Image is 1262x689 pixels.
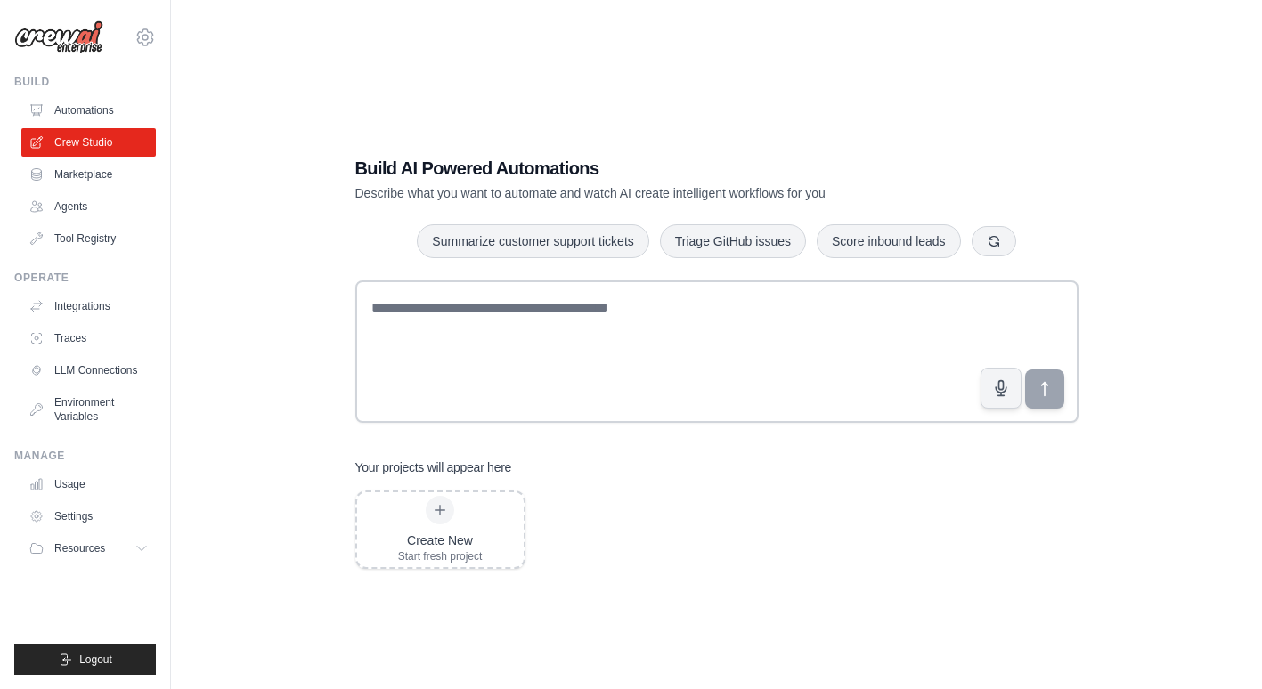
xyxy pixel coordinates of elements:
[21,356,156,385] a: LLM Connections
[21,470,156,499] a: Usage
[14,271,156,285] div: Operate
[21,96,156,125] a: Automations
[21,534,156,563] button: Resources
[21,324,156,353] a: Traces
[21,128,156,157] a: Crew Studio
[21,192,156,221] a: Agents
[1173,604,1262,689] iframe: Chat Widget
[398,531,483,549] div: Create New
[54,541,105,555] span: Resources
[14,644,156,675] button: Logout
[355,184,954,202] p: Describe what you want to automate and watch AI create intelligent workflows for you
[660,224,806,258] button: Triage GitHub issues
[355,156,954,181] h1: Build AI Powered Automations
[417,224,648,258] button: Summarize customer support tickets
[21,292,156,320] a: Integrations
[21,160,156,189] a: Marketplace
[14,75,156,89] div: Build
[398,549,483,563] div: Start fresh project
[972,226,1016,256] button: Get new suggestions
[79,653,112,667] span: Logout
[817,224,961,258] button: Score inbound leads
[21,388,156,431] a: Environment Variables
[21,224,156,253] a: Tool Registry
[981,368,1022,409] button: Click to speak your automation idea
[14,20,103,54] img: Logo
[14,449,156,463] div: Manage
[355,458,512,476] h3: Your projects will appear here
[21,502,156,531] a: Settings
